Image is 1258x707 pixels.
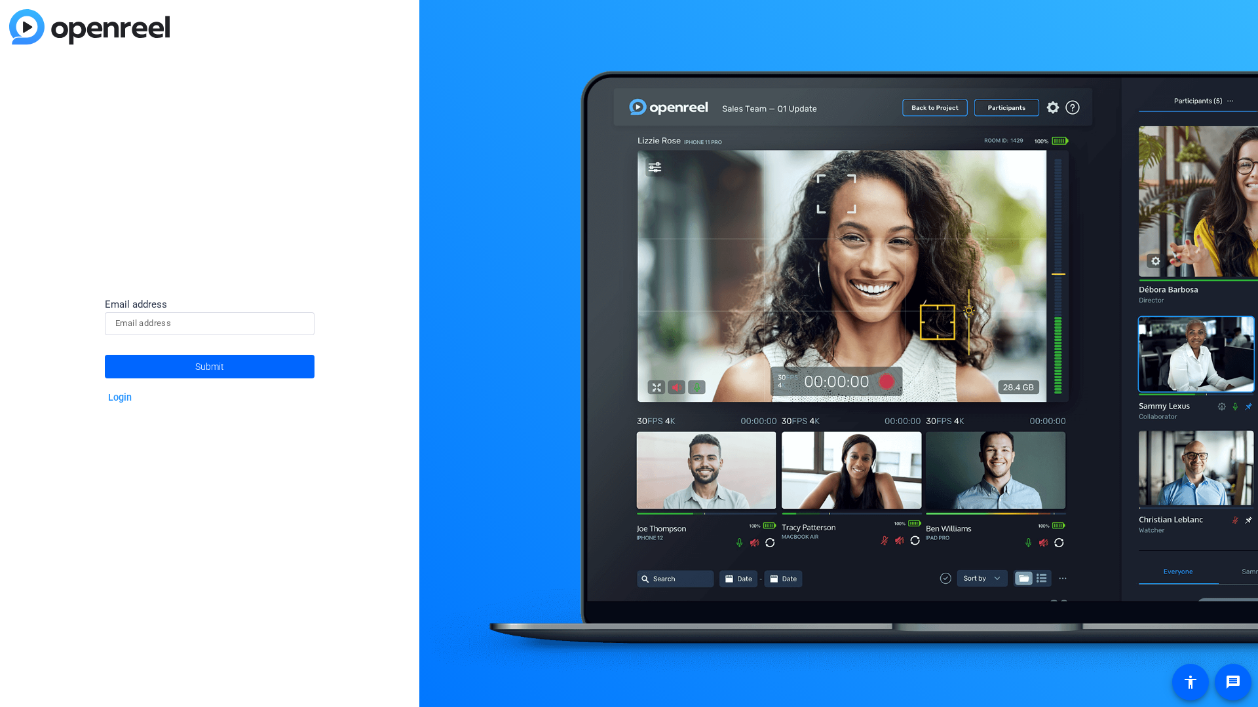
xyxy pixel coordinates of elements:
[105,299,167,310] span: Email address
[115,316,304,331] input: Email address
[9,9,170,45] img: blue-gradient.svg
[1183,674,1198,690] mat-icon: accessibility
[195,350,224,383] span: Submit
[1225,674,1241,690] mat-icon: message
[108,392,132,403] a: Login
[105,355,314,378] button: Submit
